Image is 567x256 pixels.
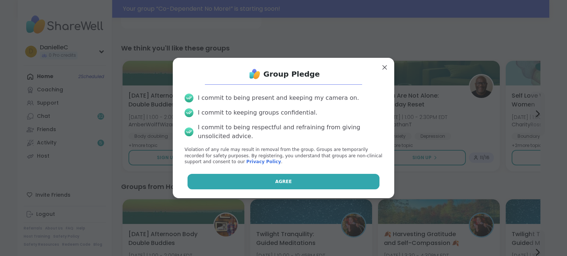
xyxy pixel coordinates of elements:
div: I commit to being respectful and refraining from giving unsolicited advice. [198,123,382,141]
div: I commit to being present and keeping my camera on. [198,94,359,102]
button: Agree [188,174,380,189]
p: Violation of any rule may result in removal from the group. Groups are temporarily recorded for s... [185,147,382,165]
img: ShareWell Logo [247,67,262,81]
a: Privacy Policy [246,159,281,164]
div: I commit to keeping groups confidential. [198,108,317,117]
h1: Group Pledge [264,69,320,79]
span: Agree [275,178,292,185]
